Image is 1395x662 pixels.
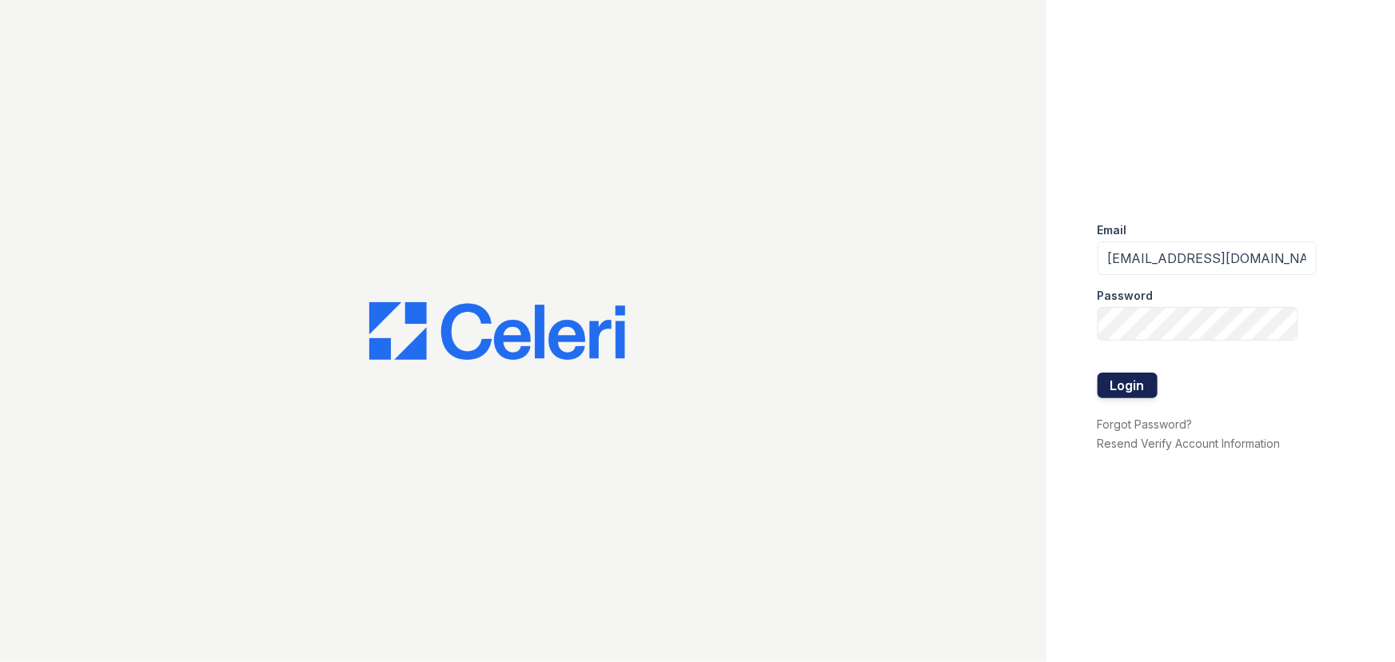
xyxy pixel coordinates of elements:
[1098,417,1193,431] a: Forgot Password?
[1098,288,1154,304] label: Password
[1098,373,1158,398] button: Login
[1098,222,1127,238] label: Email
[369,302,625,360] img: CE_Logo_Blue-a8612792a0a2168367f1c8372b55b34899dd931a85d93a1a3d3e32e68fde9ad4.png
[1098,437,1281,450] a: Resend Verify Account Information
